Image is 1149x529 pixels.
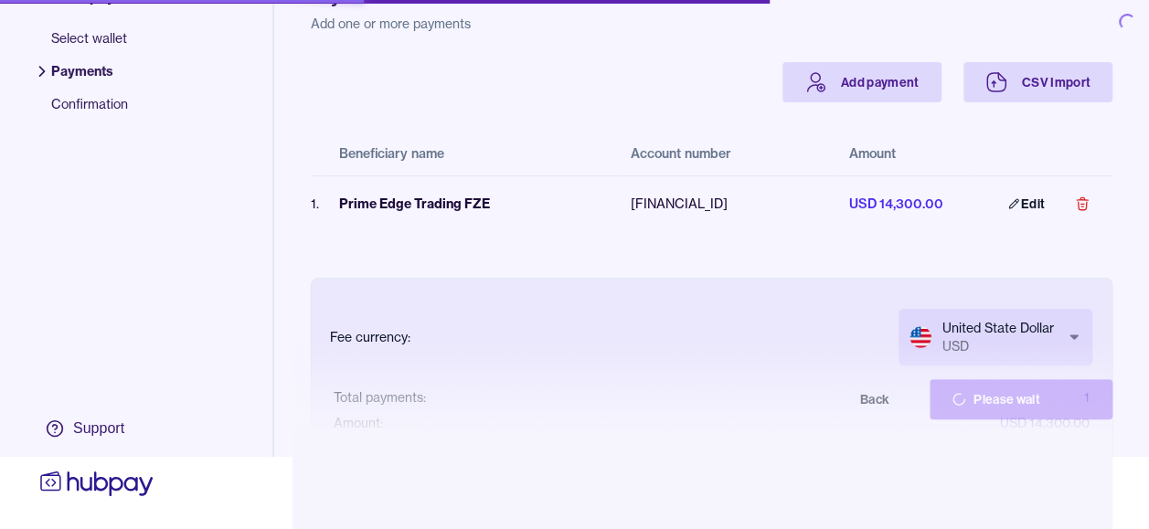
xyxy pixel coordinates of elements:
[1000,414,1090,432] div: USD 14,300.00
[311,175,324,231] td: 1 .
[1028,439,1090,458] div: USD 14.70
[782,62,942,102] a: Add payment
[616,175,834,231] td: [FINANCIAL_ID]
[835,175,972,231] td: USD 14,300.00
[311,15,1112,33] p: Add one or more payments
[324,132,616,175] th: Beneficiary name
[963,62,1113,102] a: CSV Import
[73,418,124,439] div: Support
[51,95,128,128] span: Confirmation
[51,62,128,95] span: Payments
[835,132,972,175] th: Amount
[324,175,616,231] td: Prime Edge Trading FZE
[330,328,410,346] div: Fee currency:
[37,409,157,448] a: Support
[334,439,480,458] div: Total fees (incl. 5% VAT):
[51,29,128,62] span: Select wallet
[986,184,1067,224] a: Edit
[334,414,383,432] div: Amount:
[616,132,834,175] th: Account number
